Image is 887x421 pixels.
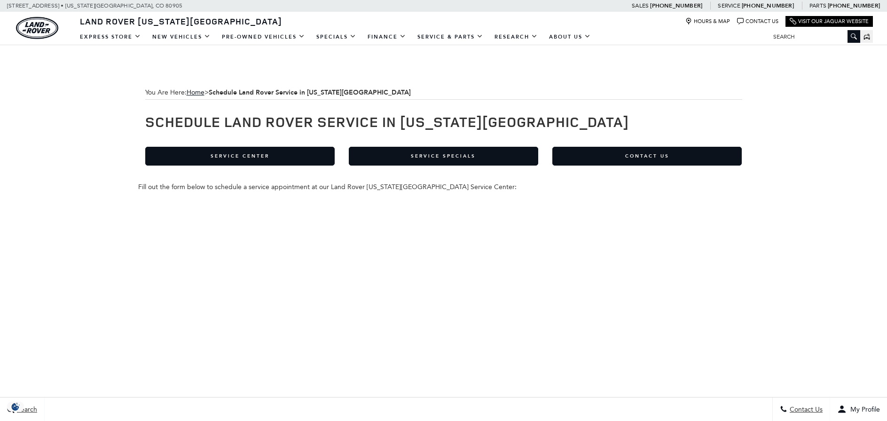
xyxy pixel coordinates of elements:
[74,29,597,45] nav: Main Navigation
[742,2,794,9] a: [PHONE_NUMBER]
[74,16,288,27] a: Land Rover [US_STATE][GEOGRAPHIC_DATA]
[216,29,311,45] a: Pre-Owned Vehicles
[543,29,597,45] a: About Us
[362,29,412,45] a: Finance
[809,2,826,9] span: Parts
[766,31,860,42] input: Search
[650,2,702,9] a: [PHONE_NUMBER]
[311,29,362,45] a: Specials
[7,2,182,9] a: [STREET_ADDRESS] • [US_STATE][GEOGRAPHIC_DATA], CO 80905
[147,29,216,45] a: New Vehicles
[145,86,742,100] span: You Are Here:
[489,29,543,45] a: Research
[412,29,489,45] a: Service & Parts
[847,405,880,413] span: My Profile
[16,17,58,39] img: Land Rover
[685,18,730,25] a: Hours & Map
[5,402,26,412] img: Opt-Out Icon
[80,16,282,27] span: Land Rover [US_STATE][GEOGRAPHIC_DATA]
[552,147,742,166] a: Contact Us
[145,86,742,100] div: Breadcrumbs
[187,88,411,96] span: >
[349,147,538,166] a: Service Specials
[828,2,880,9] a: [PHONE_NUMBER]
[830,397,887,421] button: user-profile-menu
[718,2,740,9] span: Service
[16,17,58,39] a: land-rover
[209,88,411,97] strong: Schedule Land Rover Service in [US_STATE][GEOGRAPHIC_DATA]
[145,114,742,129] h1: Schedule Land Rover Service in [US_STATE][GEOGRAPHIC_DATA]
[74,29,147,45] a: EXPRESS STORE
[138,183,749,191] div: Fill out the form below to schedule a service appointment at our Land Rover [US_STATE][GEOGRAPHIC...
[145,147,335,166] a: Service Center
[187,88,204,96] a: Home
[790,18,869,25] a: Visit Our Jaguar Website
[737,18,778,25] a: Contact Us
[632,2,649,9] span: Sales
[787,405,823,413] span: Contact Us
[5,402,26,412] section: Click to Open Cookie Consent Modal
